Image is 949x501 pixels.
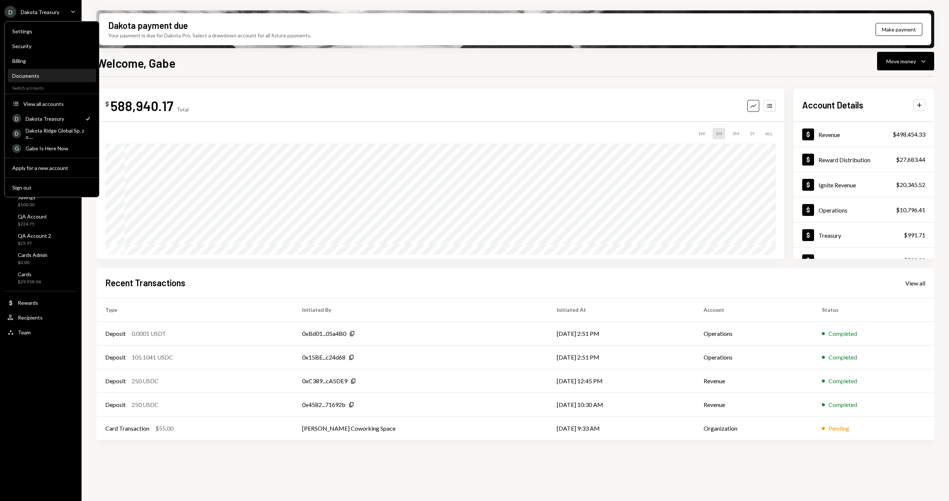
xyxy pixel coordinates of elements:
div: $224.75 [18,221,47,227]
td: Organization [695,417,813,440]
div: Cards Admin [18,252,47,258]
td: Operations [695,322,813,345]
div: Completed [829,400,857,409]
div: Dakota Treasury [21,9,59,15]
div: 105.1041 USDC [132,353,173,362]
a: GGabe Is Here Now [8,141,96,155]
div: G [12,144,21,153]
button: Make payment [876,23,922,36]
a: Team [4,325,77,339]
a: DDakota Ridge Global Sp. z o.... [8,127,96,140]
div: Gabe Is Here Now [26,145,92,151]
td: [DATE] 2:51 PM [548,345,695,369]
div: 3M [730,128,742,139]
div: $991.71 [904,231,925,240]
div: ALL [762,128,776,139]
div: Dakota payment due [108,19,188,31]
td: [DATE] 10:30 AM [548,393,695,417]
a: Reward Distribution$27,683.44 [793,147,934,172]
a: Settings [8,24,96,38]
div: $10,796.41 [896,206,925,214]
a: QA Account$224.75 [4,211,77,229]
div: Deposit [105,377,126,385]
div: Deposit [105,329,126,338]
div: $29,918.04 [18,279,41,285]
div: $25.97 [18,240,51,247]
td: Operations [695,345,813,369]
div: $20,345.52 [896,180,925,189]
div: Completed [829,353,857,362]
th: Initiated At [548,298,695,322]
td: [PERSON_NAME] Coworking Space [293,417,548,440]
h2: Recent Transactions [105,277,185,289]
div: Switch accounts [5,84,99,91]
div: 588,940.17 [110,97,173,114]
div: QA Account [18,213,47,220]
div: Total [176,106,189,113]
div: Security [12,43,92,49]
div: Pending [829,424,849,433]
div: 1Y [747,128,758,139]
td: [DATE] 12:45 PM [548,369,695,393]
div: Dakota Treasury [26,116,80,122]
div: 0x4582...71692b [302,400,345,409]
div: Move money [886,57,916,65]
div: Recipients [18,314,43,321]
div: Cards [18,271,41,277]
a: View all [905,279,925,287]
div: 250 USDC [132,377,159,385]
div: Documents [12,73,92,79]
th: Account [695,298,813,322]
div: 0xBd01...05a4B0 [302,329,346,338]
div: 0x15BE...c24d68 [302,353,345,362]
div: Sign out [12,184,92,191]
div: Your payment is due for Dakota Pro. Select a drawdown account for all future payments. [108,31,311,39]
div: Deposit [105,353,126,362]
td: [DATE] 2:51 PM [548,322,695,345]
button: Sign out [8,181,96,194]
a: Cards$29,918.04 [4,269,77,287]
a: Security [8,39,96,53]
div: $55.00 [155,424,173,433]
div: 1M [712,128,725,139]
div: Card Transaction [105,424,149,433]
a: Savings$500.00 [793,248,934,273]
button: Move money [877,52,934,70]
div: 0xC389...cA5DE9 [302,377,347,385]
a: Billing [8,54,96,67]
div: Ignite Revenue [819,181,856,188]
td: Revenue [695,393,813,417]
div: QA Account 2 [18,233,51,239]
a: Recipients [4,311,77,324]
div: Deposit [105,400,126,409]
div: View all [905,280,925,287]
div: 0.0001 USDT [132,329,166,338]
div: Reward Distribution [819,156,870,163]
div: Revenue [819,131,840,138]
a: QA Account 2$25.97 [4,230,77,248]
div: D [12,114,21,123]
div: 250 USDC [132,400,159,409]
div: $498,454.33 [893,130,925,139]
td: Revenue [695,369,813,393]
th: Type [96,298,293,322]
div: Completed [829,329,857,338]
div: $500.00 [904,256,925,265]
div: Operations [819,207,847,214]
div: Savings [819,257,838,264]
div: D [4,6,16,18]
div: Team [18,329,31,335]
div: Dakota Ridge Global Sp. z o.... [26,127,92,140]
a: Cards Admin$0.00 [4,250,77,267]
th: Initiated By [293,298,548,322]
a: Savings$500.00 [4,192,77,210]
a: Operations$10,796.41 [793,197,934,222]
a: Treasury$991.71 [793,223,934,247]
button: Apply for a new account [8,161,96,175]
div: $500.00 [18,202,36,208]
td: [DATE] 9:33 AM [548,417,695,440]
div: Billing [12,58,92,64]
h2: Account Details [802,99,863,111]
div: $0.00 [18,260,47,266]
div: 1W [695,128,708,139]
